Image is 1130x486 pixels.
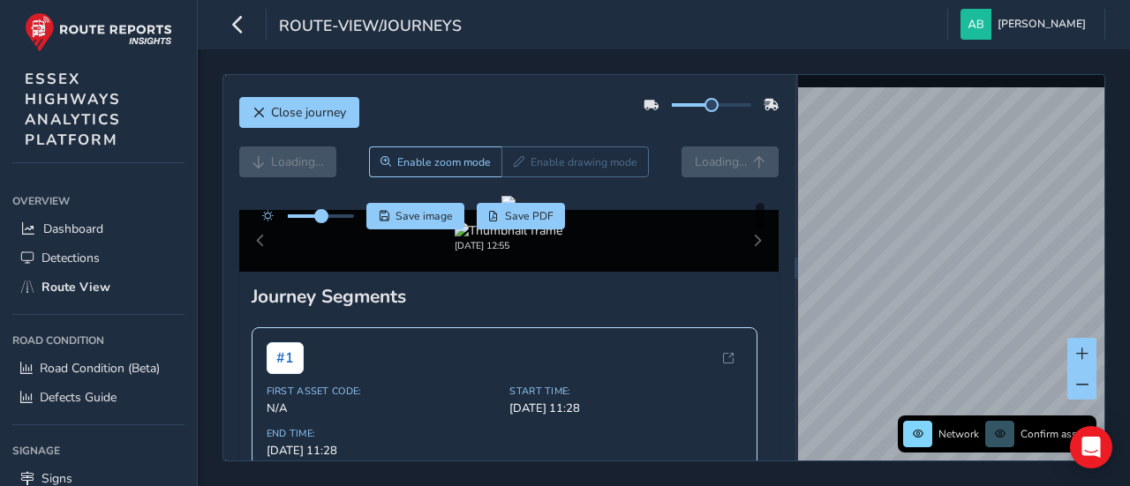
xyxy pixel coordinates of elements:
span: N/A [267,400,500,416]
span: Route View [41,279,110,295]
button: Save [366,203,464,229]
div: Open Intercom Messenger [1070,426,1112,468]
div: Signage [12,437,185,464]
div: [DATE] 12:55 [455,239,562,252]
div: Overview [12,188,185,214]
span: [PERSON_NAME] [998,9,1086,40]
button: Zoom [369,146,502,177]
a: Road Condition (Beta) [12,354,185,383]
span: route-view/journeys [279,15,462,40]
span: Enable zoom mode [397,155,491,169]
span: [DATE] 11:28 [267,443,500,459]
img: Thumbnail frame [455,222,562,239]
a: Route View [12,273,185,302]
div: Journey Segments [252,284,767,309]
span: Save image [395,209,453,223]
a: Detections [12,243,185,273]
img: rr logo [25,12,172,52]
span: Network [938,427,979,441]
span: End Time: [267,427,500,440]
button: Close journey [239,97,359,128]
img: diamond-layout [960,9,991,40]
span: Dashboard [43,221,103,237]
span: Start Time: [509,385,742,398]
span: [DATE] 11:28 [509,400,742,416]
a: Defects Guide [12,383,185,412]
span: Road Condition (Beta) [40,360,160,377]
span: Confirm assets [1021,427,1091,441]
span: ESSEX HIGHWAYS ANALYTICS PLATFORM [25,69,121,150]
span: First Asset Code: [267,385,500,398]
span: Defects Guide [40,389,117,406]
span: # 1 [267,342,304,374]
a: Dashboard [12,214,185,243]
div: Road Condition [12,327,185,354]
span: Save PDF [505,209,554,223]
span: Detections [41,250,100,266]
span: Close journey [271,104,346,121]
button: [PERSON_NAME] [960,9,1092,40]
button: PDF [477,203,566,229]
